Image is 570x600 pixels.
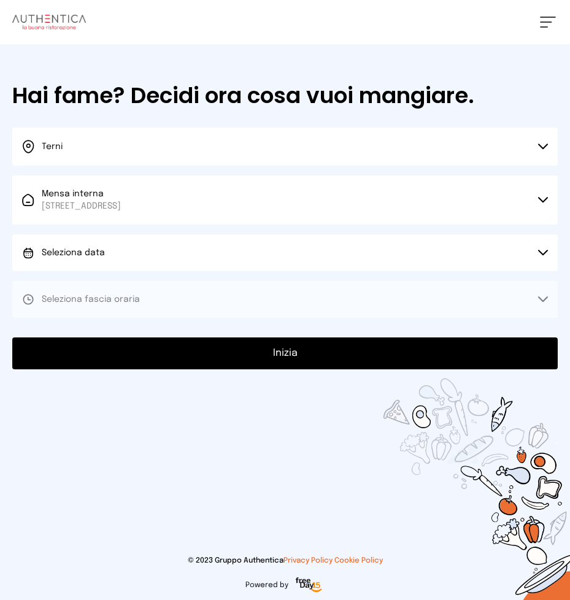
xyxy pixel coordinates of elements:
button: Terni [12,128,558,166]
p: © 2023 Gruppo Authentica [12,556,558,566]
img: sticker-selezione-mensa.70a28f7.png [334,330,570,600]
button: Seleziona data [12,234,558,271]
span: Powered by [245,580,288,590]
h1: Hai fame? Decidi ora cosa vuoi mangiare. [12,83,558,108]
a: Cookie Policy [334,557,383,564]
a: Privacy Policy [283,557,333,564]
span: Terni [42,142,63,151]
button: Inizia [12,337,558,369]
span: Seleziona data [42,248,105,257]
span: Mensa interna [42,188,121,212]
button: Mensa interna[STREET_ADDRESS] [12,175,558,225]
button: Seleziona fascia oraria [12,281,558,318]
img: logo-freeday.3e08031.png [293,575,324,595]
span: [STREET_ADDRESS] [42,200,121,212]
span: Seleziona fascia oraria [42,295,140,304]
img: logo.8f33a47.png [12,15,86,29]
